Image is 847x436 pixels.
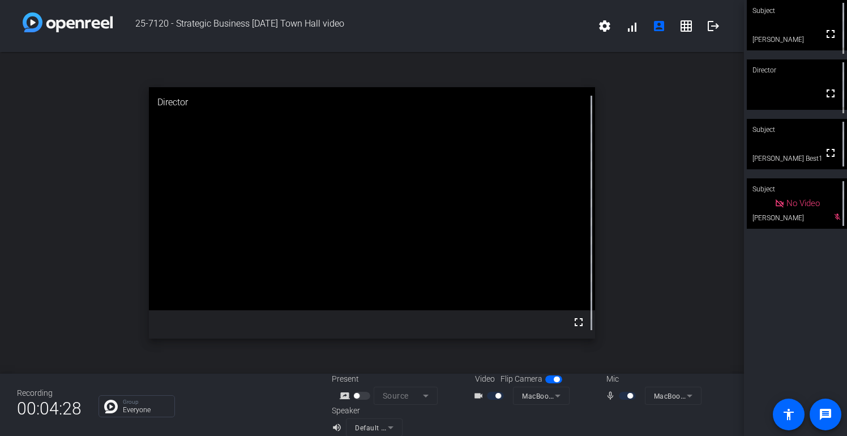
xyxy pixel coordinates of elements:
[113,12,591,40] span: 25-7120 - Strategic Business [DATE] Town Hall video
[17,395,82,422] span: 00:04:28
[819,408,832,421] mat-icon: message
[473,389,487,403] mat-icon: videocam_outline
[824,27,837,41] mat-icon: fullscreen
[595,373,708,385] div: Mic
[17,387,82,399] div: Recording
[340,389,353,403] mat-icon: screen_share_outline
[679,19,693,33] mat-icon: grid_on
[707,19,720,33] mat-icon: logout
[782,408,795,421] mat-icon: accessibility
[332,421,345,434] mat-icon: volume_up
[618,12,645,40] button: signal_cellular_alt
[500,373,542,385] span: Flip Camera
[123,407,169,413] p: Everyone
[332,405,400,417] div: Speaker
[332,373,445,385] div: Present
[598,19,611,33] mat-icon: settings
[824,146,837,160] mat-icon: fullscreen
[747,119,847,140] div: Subject
[786,198,820,208] span: No Video
[104,400,118,413] img: Chat Icon
[475,373,495,385] span: Video
[652,19,666,33] mat-icon: account_box
[605,389,619,403] mat-icon: mic_none
[572,315,585,329] mat-icon: fullscreen
[23,12,113,32] img: white-gradient.svg
[123,399,169,405] p: Group
[824,87,837,100] mat-icon: fullscreen
[747,178,847,200] div: Subject
[149,87,595,118] div: Director
[747,59,847,81] div: Director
